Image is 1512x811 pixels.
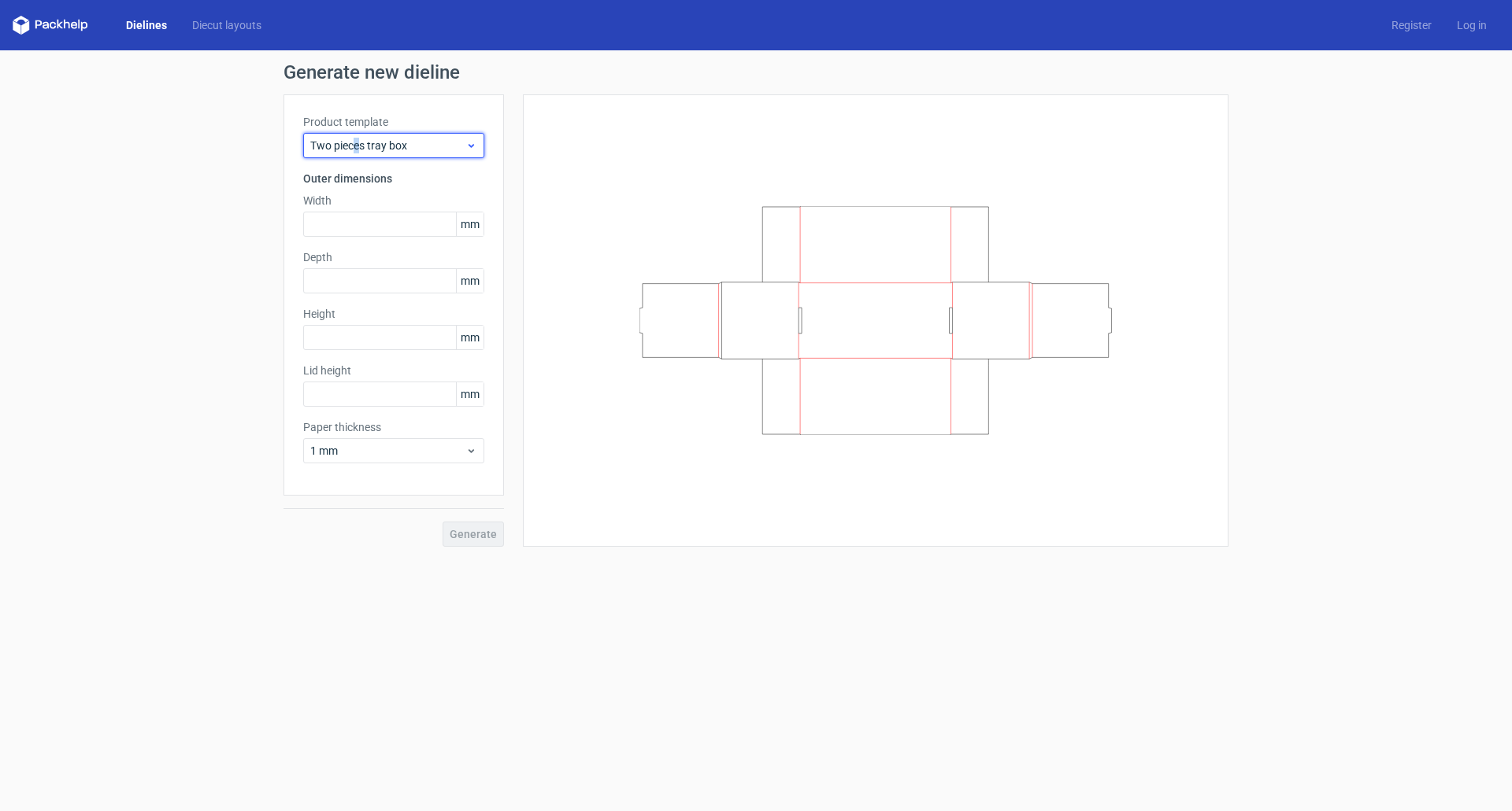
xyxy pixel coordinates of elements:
[303,419,484,435] label: Paper thickness
[303,114,484,130] label: Product template
[456,212,484,236] span: mm
[303,249,484,265] label: Depth
[1444,17,1499,33] a: Log in
[303,171,484,186] h3: Outer dimensions
[456,382,484,406] span: mm
[310,138,465,153] span: Two pieces tray box
[303,193,484,208] label: Width
[113,17,180,33] a: Dielines
[456,269,484,293] span: mm
[1379,17,1444,33] a: Register
[283,63,1228,82] h1: Generate new dieline
[456,326,484,349] span: mm
[180,17,274,33] a: Diecut layouts
[303,363,484,378] label: Lid height
[303,306,484,322] label: Height
[310,443,465,459] span: 1 mm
